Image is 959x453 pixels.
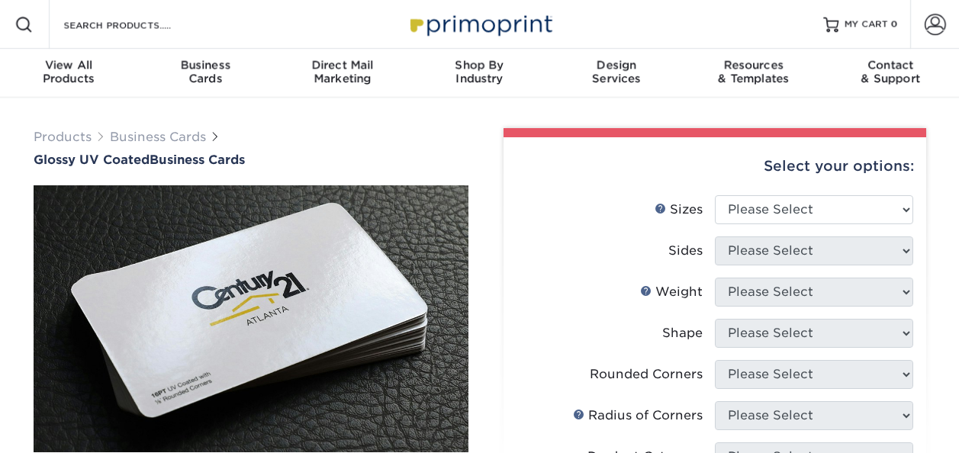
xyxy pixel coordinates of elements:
[34,130,92,144] a: Products
[110,130,206,144] a: Business Cards
[822,58,959,85] div: & Support
[34,153,468,167] a: Glossy UV CoatedBusiness Cards
[548,58,685,72] span: Design
[548,58,685,85] div: Services
[137,58,275,85] div: Cards
[685,49,822,98] a: Resources& Templates
[411,58,549,85] div: Industry
[137,49,275,98] a: BusinessCards
[662,324,703,342] div: Shape
[640,283,703,301] div: Weight
[274,58,411,85] div: Marketing
[34,153,150,167] span: Glossy UV Coated
[62,15,211,34] input: SEARCH PRODUCTS.....
[137,58,275,72] span: Business
[516,137,914,195] div: Select your options:
[891,19,898,30] span: 0
[34,153,468,167] h1: Business Cards
[411,49,549,98] a: Shop ByIndustry
[274,58,411,72] span: Direct Mail
[274,49,411,98] a: Direct MailMarketing
[573,406,703,425] div: Radius of Corners
[590,365,703,384] div: Rounded Corners
[668,242,703,260] div: Sides
[655,201,703,219] div: Sizes
[845,18,888,31] span: MY CART
[685,58,822,72] span: Resources
[822,49,959,98] a: Contact& Support
[411,58,549,72] span: Shop By
[404,8,556,40] img: Primoprint
[685,58,822,85] div: & Templates
[822,58,959,72] span: Contact
[548,49,685,98] a: DesignServices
